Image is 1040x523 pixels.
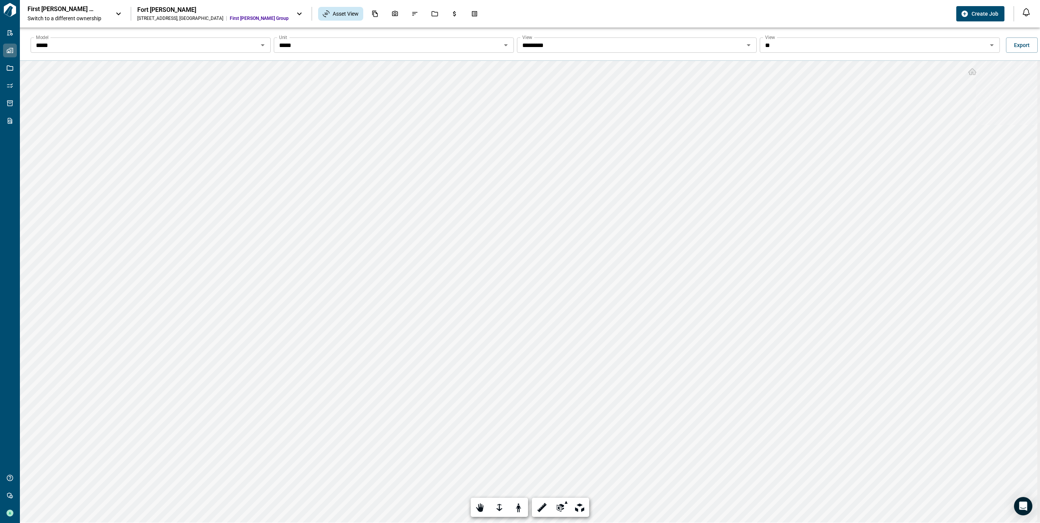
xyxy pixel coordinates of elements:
label: Model [36,34,49,41]
button: Open [986,40,997,50]
div: [STREET_ADDRESS] , [GEOGRAPHIC_DATA] [137,15,223,21]
div: Jobs [427,7,443,20]
label: View [522,34,532,41]
div: Takeoff Center [466,7,483,20]
button: Create Job [956,6,1004,21]
button: Open [257,40,268,50]
span: Create Job [972,10,998,18]
div: Budgets [447,7,463,20]
div: Fort [PERSON_NAME] [137,6,289,14]
label: View [765,34,775,41]
button: Open [743,40,754,50]
span: Asset View [333,10,359,18]
div: Documents [367,7,383,20]
div: Open Intercom Messenger [1014,497,1032,515]
div: Photos [387,7,403,20]
label: Unit [279,34,287,41]
span: First [PERSON_NAME] Group [230,15,289,21]
p: First [PERSON_NAME] Group [28,5,96,13]
span: Switch to a different ownership [28,15,108,22]
button: Export [1006,37,1038,53]
button: Open [500,40,511,50]
div: Asset View [318,7,363,21]
span: Export [1014,41,1030,49]
button: Open notification feed [1020,6,1032,18]
div: Issues & Info [407,7,423,20]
